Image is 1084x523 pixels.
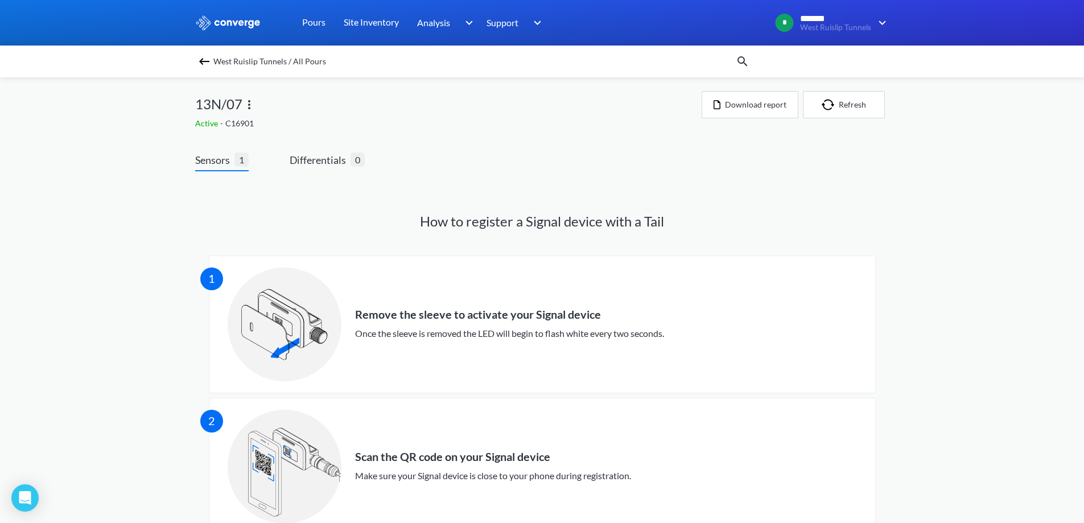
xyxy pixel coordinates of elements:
img: backspace.svg [197,55,211,68]
img: icon-file.svg [714,100,720,109]
span: 13N/07 [195,93,242,115]
span: 1 [234,153,249,167]
span: Active [195,118,220,128]
h1: How to register a Signal device with a Tail [195,212,889,230]
div: 1 [200,267,223,290]
span: West Ruislip Tunnels [800,23,871,32]
span: Sensors [195,152,234,168]
span: Differentials [290,152,351,168]
button: Refresh [803,91,885,118]
div: Open Intercom Messenger [11,484,39,512]
img: icon-search.svg [736,55,749,68]
div: Once the sleeve is removed the LED will begin to flash white every two seconds. [355,326,664,340]
img: logo_ewhite.svg [195,15,261,30]
span: - [220,118,225,128]
div: C16901 [195,117,702,130]
img: downArrow.svg [457,16,476,30]
img: icon-refresh.svg [822,99,839,110]
img: downArrow.svg [871,16,889,30]
img: more.svg [242,98,256,112]
span: West Ruislip Tunnels / All Pours [213,53,326,69]
span: Support [487,15,518,30]
img: downArrow.svg [526,16,545,30]
div: Make sure your Signal device is close to your phone during registration. [355,468,631,483]
span: 0 [351,153,365,167]
button: Download report [702,91,798,118]
div: Scan the QR code on your Signal device [355,450,631,464]
div: Remove the sleeve to activate your Signal device [355,308,664,322]
div: 2 [200,410,223,433]
span: Analysis [417,15,450,30]
img: 1-signal-sleeve-removal-info@3x.png [228,267,341,381]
